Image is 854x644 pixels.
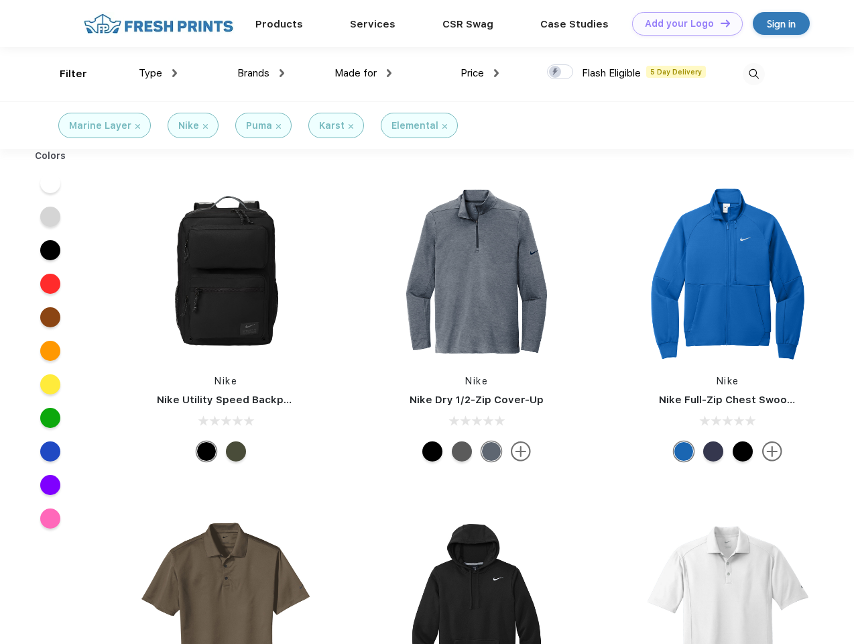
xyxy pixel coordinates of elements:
[178,119,199,133] div: Nike
[767,16,796,32] div: Sign in
[196,441,217,462] div: Black
[410,394,544,406] a: Nike Dry 1/2-Zip Cover-Up
[721,19,730,27] img: DT
[387,69,391,77] img: dropdown.png
[172,69,177,77] img: dropdown.png
[465,376,488,386] a: Nike
[25,149,76,163] div: Colors
[582,67,641,79] span: Flash Eligible
[60,66,87,82] div: Filter
[717,376,739,386] a: Nike
[762,441,782,462] img: more.svg
[494,69,499,77] img: dropdown.png
[350,18,395,30] a: Services
[452,441,472,462] div: Black Heather
[203,124,208,129] img: filter_cancel.svg
[442,18,493,30] a: CSR Swag
[276,124,281,129] img: filter_cancel.svg
[753,12,810,35] a: Sign in
[511,441,531,462] img: more.svg
[280,69,284,77] img: dropdown.png
[646,66,706,78] span: 5 Day Delivery
[135,124,140,129] img: filter_cancel.svg
[659,394,837,406] a: Nike Full-Zip Chest Swoosh Jacket
[226,441,246,462] div: Cargo Khaki
[349,124,353,129] img: filter_cancel.svg
[246,119,272,133] div: Puma
[387,182,566,361] img: func=resize&h=266
[237,67,269,79] span: Brands
[461,67,484,79] span: Price
[215,376,237,386] a: Nike
[645,18,714,30] div: Add your Logo
[157,394,302,406] a: Nike Utility Speed Backpack
[334,67,377,79] span: Made for
[639,182,817,361] img: func=resize&h=266
[255,18,303,30] a: Products
[703,441,723,462] div: Midnight Navy
[442,124,447,129] img: filter_cancel.svg
[481,441,501,462] div: Navy Heather
[674,441,694,462] div: Royal
[391,119,438,133] div: Elemental
[69,119,131,133] div: Marine Layer
[139,67,162,79] span: Type
[137,182,315,361] img: func=resize&h=266
[422,441,442,462] div: Black
[743,63,765,85] img: desktop_search.svg
[80,12,237,36] img: fo%20logo%202.webp
[319,119,345,133] div: Karst
[733,441,753,462] div: Black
